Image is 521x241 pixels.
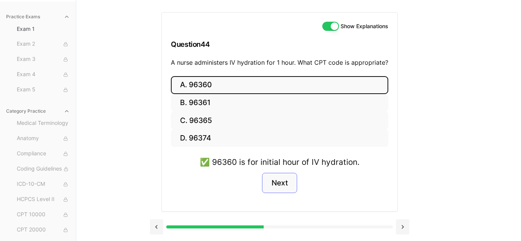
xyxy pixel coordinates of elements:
[171,112,388,129] button: C. 96365
[171,76,388,94] button: A. 96360
[14,193,73,206] button: HCPCS Level II
[17,211,70,219] span: CPT 10000
[14,53,73,65] button: Exam 3
[17,86,70,94] span: Exam 5
[14,224,73,236] button: CPT 20000
[17,134,70,143] span: Anatomy
[14,38,73,50] button: Exam 2
[17,150,70,158] span: Compliance
[14,148,73,160] button: Compliance
[17,180,70,188] span: ICD-10-CM
[14,117,73,129] button: Medical Terminology
[3,105,73,117] button: Category Practice
[171,129,388,147] button: D. 96374
[17,55,70,64] span: Exam 3
[14,178,73,190] button: ICD-10-CM
[14,209,73,221] button: CPT 10000
[3,11,73,23] button: Practice Exams
[17,195,70,204] span: HCPCS Level II
[14,23,73,35] button: Exam 1
[341,24,388,29] label: Show Explanations
[14,132,73,145] button: Anatomy
[171,33,388,56] h3: Question 44
[200,156,360,168] div: ✅ 96360 is for initial hour of IV hydration.
[17,119,70,128] span: Medical Terminology
[17,25,70,33] span: Exam 1
[17,70,70,79] span: Exam 4
[17,165,70,173] span: Coding Guidelines
[17,226,70,234] span: CPT 20000
[171,94,388,112] button: B. 96361
[14,163,73,175] button: Coding Guidelines
[171,58,388,67] p: A nurse administers IV hydration for 1 hour. What CPT code is appropriate?
[14,84,73,96] button: Exam 5
[262,173,297,193] button: Next
[17,40,70,48] span: Exam 2
[14,69,73,81] button: Exam 4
